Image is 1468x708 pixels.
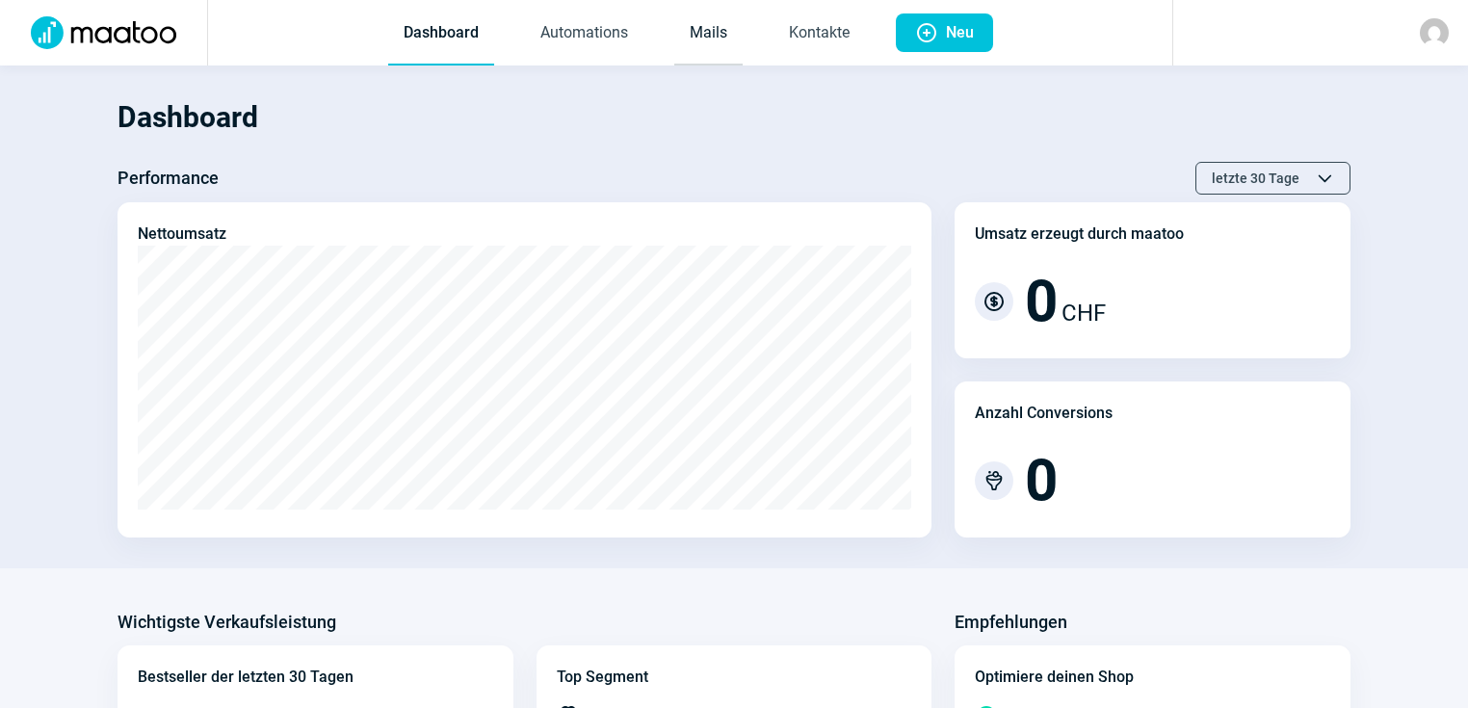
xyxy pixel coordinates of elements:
[1062,296,1106,330] span: CHF
[896,13,993,52] button: Neu
[138,223,226,246] div: Nettoumsatz
[1025,452,1058,510] span: 0
[955,607,1067,638] h3: Empfehlungen
[118,607,336,638] h3: Wichtigste Verkaufsleistung
[118,163,219,194] h3: Performance
[975,402,1113,425] div: Anzahl Conversions
[975,666,1330,689] div: Optimiere deinen Shop
[773,2,865,66] a: Kontakte
[138,666,493,689] div: Bestseller der letzten 30 Tagen
[388,2,494,66] a: Dashboard
[19,16,188,49] img: Logo
[975,223,1184,246] div: Umsatz erzeugt durch maatoo
[1212,163,1299,194] span: letzte 30 Tage
[525,2,643,66] a: Automations
[946,13,974,52] span: Neu
[674,2,743,66] a: Mails
[1025,273,1058,330] span: 0
[557,666,912,689] div: Top Segment
[118,85,1350,150] h1: Dashboard
[1420,18,1449,47] img: avatar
